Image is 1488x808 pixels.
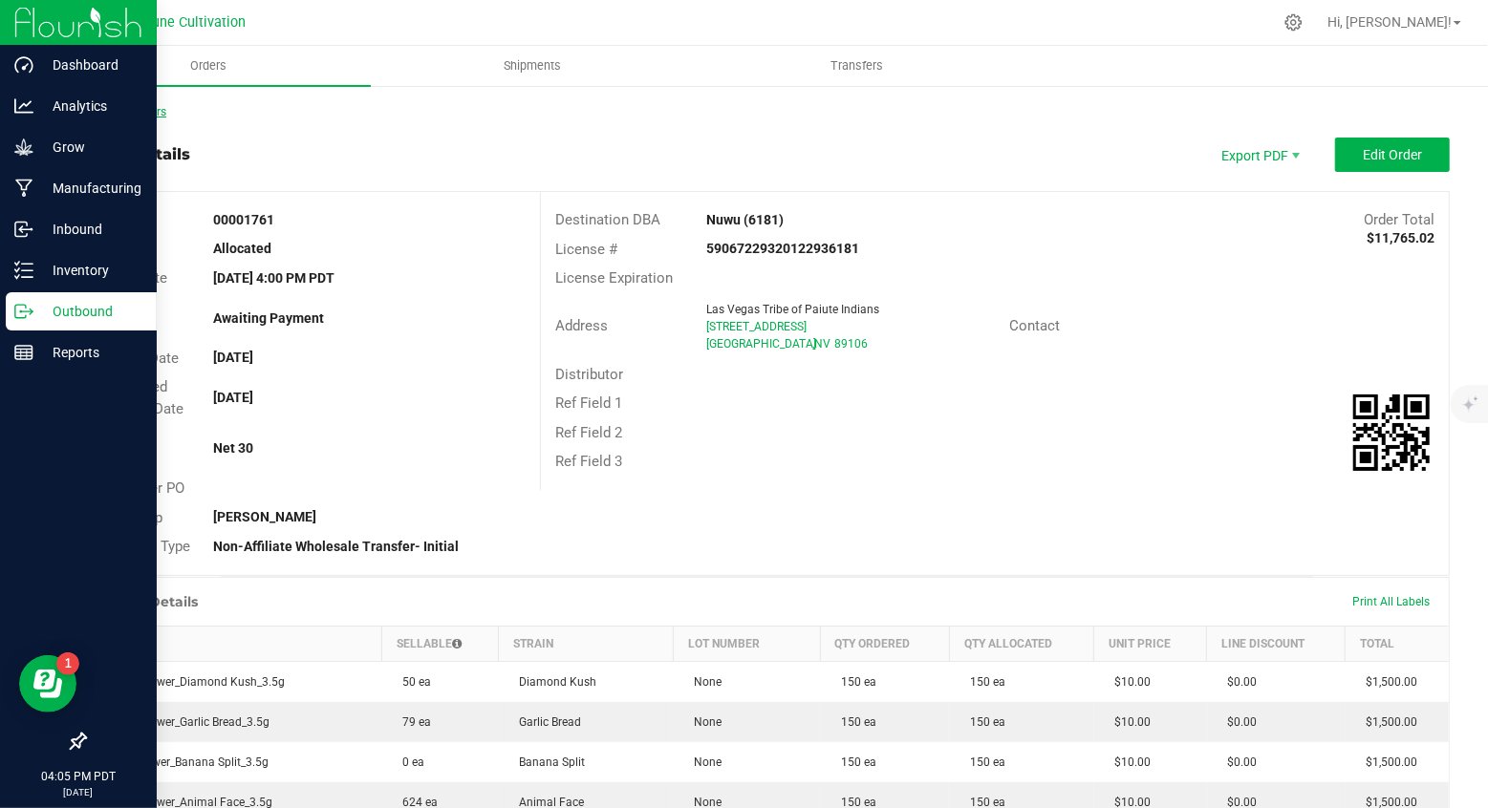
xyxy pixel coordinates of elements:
[14,55,33,74] inline-svg: Dashboard
[834,337,868,351] span: 89106
[555,394,622,412] span: Ref Field 1
[1357,715,1418,729] span: $1,500.00
[1218,715,1258,729] span: $0.00
[831,715,876,729] span: 150 ea
[393,715,431,729] span: 79 ea
[14,96,33,116] inline-svg: Analytics
[213,310,324,326] strong: Awaiting Payment
[56,652,79,675] iframe: Resource center unread badge
[1327,14,1452,30] span: Hi, [PERSON_NAME]!
[684,675,722,689] span: None
[14,261,33,280] inline-svg: Inventory
[706,303,879,316] span: Las Vegas Tribe of Paiute Indians
[33,136,148,159] p: Grow
[213,350,253,365] strong: [DATE]
[33,341,148,364] p: Reports
[1009,317,1060,334] span: Contact
[814,337,830,351] span: NV
[9,768,148,785] p: 04:05 PM PDT
[33,300,148,323] p: Outbound
[831,675,876,689] span: 150 ea
[706,320,807,333] span: [STREET_ADDRESS]
[1367,230,1434,245] strong: $11,765.02
[14,302,33,321] inline-svg: Outbound
[695,46,1020,86] a: Transfers
[1218,755,1258,769] span: $0.00
[213,241,271,256] strong: Allocated
[14,138,33,157] inline-svg: Grow
[1106,675,1152,689] span: $10.00
[1353,394,1430,471] qrcode: 00001761
[960,715,1005,729] span: 150 ea
[706,337,816,351] span: [GEOGRAPHIC_DATA]
[1335,138,1450,172] button: Edit Order
[213,509,316,524] strong: [PERSON_NAME]
[1106,755,1152,769] span: $10.00
[706,241,859,256] strong: 59067229320122936181
[478,57,587,74] span: Shipments
[960,675,1005,689] span: 150 ea
[14,179,33,198] inline-svg: Manufacturing
[498,626,673,661] th: Strain
[555,211,660,228] span: Destination DBA
[684,755,722,769] span: None
[393,675,431,689] span: 50 ea
[86,626,382,661] th: Item
[831,755,876,769] span: 150 ea
[960,755,1005,769] span: 150 ea
[1364,211,1434,228] span: Order Total
[46,46,371,86] a: Orders
[393,755,424,769] span: 0 ea
[509,675,596,689] span: Diamond Kush
[1218,675,1258,689] span: $0.00
[555,366,623,383] span: Distributor
[1282,13,1305,32] div: Manage settings
[555,269,673,287] span: License Expiration
[33,53,148,76] p: Dashboard
[164,57,252,74] span: Orders
[1106,715,1152,729] span: $10.00
[1207,626,1346,661] th: Line Discount
[33,177,148,200] p: Manufacturing
[33,259,148,282] p: Inventory
[97,675,286,689] span: HUST_Flower_Diamond Kush_3.5g
[555,424,622,441] span: Ref Field 2
[820,626,949,661] th: Qty Ordered
[706,212,784,227] strong: Nuwu (6181)
[1353,394,1430,471] img: Scan me!
[949,626,1093,661] th: Qty Allocated
[19,655,76,712] iframe: Resource center
[213,440,253,456] strong: Net 30
[371,46,696,86] a: Shipments
[555,241,617,258] span: License #
[213,539,459,554] strong: Non-Affiliate Wholesale Transfer- Initial
[97,755,270,769] span: Hust_Flower_Banana Split_3.5g
[1357,755,1418,769] span: $1,500.00
[144,14,247,31] span: Dune Cultivation
[684,715,722,729] span: None
[805,57,909,74] span: Transfers
[213,270,334,286] strong: [DATE] 4:00 PM PDT
[555,453,622,470] span: Ref Field 3
[14,343,33,362] inline-svg: Reports
[509,755,585,769] span: Banana Split
[1363,147,1422,162] span: Edit Order
[673,626,820,661] th: Lot Number
[213,212,274,227] strong: 00001761
[555,317,608,334] span: Address
[14,220,33,239] inline-svg: Inbound
[1346,626,1449,661] th: Total
[33,95,148,117] p: Analytics
[812,337,814,351] span: ,
[381,626,498,661] th: Sellable
[1094,626,1207,661] th: Unit Price
[1352,595,1430,608] span: Print All Labels
[509,715,581,729] span: Garlic Bread
[9,785,148,799] p: [DATE]
[97,715,270,729] span: HUST_Flower_Garlic Bread_3.5g
[33,218,148,241] p: Inbound
[1201,138,1316,172] li: Export PDF
[1357,675,1418,689] span: $1,500.00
